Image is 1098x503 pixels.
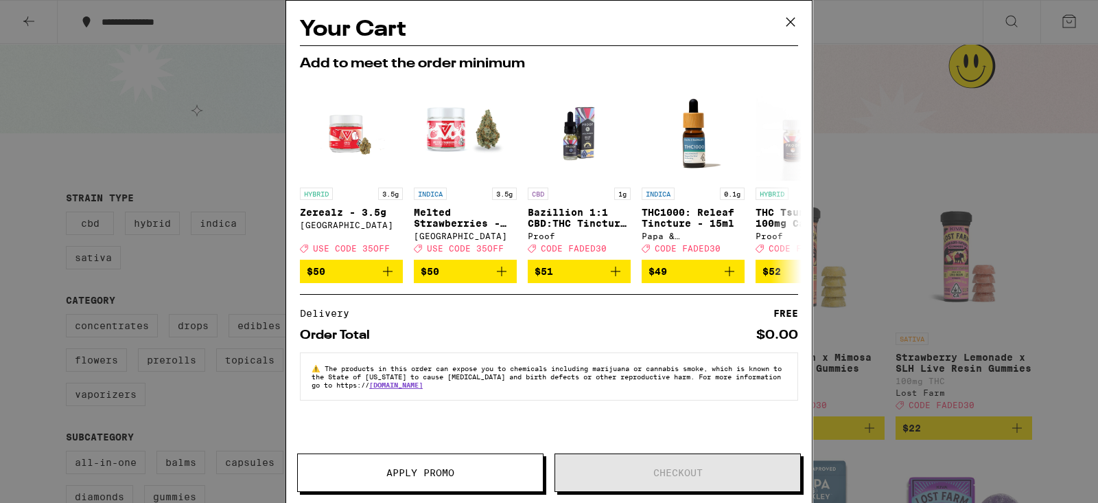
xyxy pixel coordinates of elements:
span: Apply Promo [386,468,454,478]
p: 0.1g [720,188,745,200]
p: 3.5g [492,188,517,200]
a: Open page for Bazillion 1:1 CBD:THC Tincture - 1000mg from Proof [528,78,631,260]
p: 3.5g [378,188,403,200]
span: The products in this order can expose you to chemicals including marijuana or cannabis smoke, whi... [312,364,782,389]
div: $0.00 [756,329,798,342]
span: CODE FADED30 [541,244,607,253]
button: Add to bag [756,260,858,283]
p: CBD [528,188,548,200]
img: Ember Valley - Zerealz - 3.5g [300,78,403,181]
p: THC Tsunami 100mg Capsules [756,207,858,229]
span: USE CODE 35OFF [427,244,504,253]
span: $50 [421,266,439,277]
div: Order Total [300,329,379,342]
img: Proof - Bazillion 1:1 CBD:THC Tincture - 1000mg [528,78,631,181]
a: Open page for Zerealz - 3.5g from Ember Valley [300,78,403,260]
p: Bazillion 1:1 CBD:THC Tincture - 1000mg [528,207,631,229]
img: Proof - THC Tsunami 100mg Capsules [756,78,858,181]
span: $50 [307,266,325,277]
div: [GEOGRAPHIC_DATA] [300,221,403,230]
p: Zerealz - 3.5g [300,207,403,218]
span: CODE FADED30 [655,244,721,253]
span: Checkout [653,468,703,478]
a: Open page for Melted Strawberries - 3.5g from Ember Valley [414,78,517,260]
div: Proof [528,232,631,241]
span: USE CODE 35OFF [313,244,390,253]
a: [DOMAIN_NAME] [369,381,423,389]
div: Papa & [PERSON_NAME] [642,232,745,241]
div: Proof [756,232,858,241]
button: Checkout [554,454,801,492]
a: Open page for THC1000: Releaf Tincture - 15ml from Papa & Barkley [642,78,745,260]
img: Ember Valley - Melted Strawberries - 3.5g [414,78,517,181]
button: Add to bag [528,260,631,283]
button: Add to bag [414,260,517,283]
p: INDICA [642,188,675,200]
button: Apply Promo [297,454,544,492]
a: Open page for THC Tsunami 100mg Capsules from Proof [756,78,858,260]
button: Add to bag [642,260,745,283]
button: Add to bag [300,260,403,283]
h2: Add to meet the order minimum [300,57,798,71]
p: HYBRID [756,188,789,200]
p: INDICA [414,188,447,200]
span: $52 [762,266,781,277]
span: $49 [649,266,667,277]
span: CODE FADED30 [769,244,834,253]
div: [GEOGRAPHIC_DATA] [414,232,517,241]
p: 1g [614,188,631,200]
h2: Your Cart [300,14,798,45]
span: $51 [535,266,553,277]
p: Melted Strawberries - 3.5g [414,207,517,229]
span: ⚠️ [312,364,325,372]
p: THC1000: Releaf Tincture - 15ml [642,207,745,229]
div: Delivery [300,309,359,318]
div: FREE [773,309,798,318]
img: Papa & Barkley - THC1000: Releaf Tincture - 15ml [642,78,745,181]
